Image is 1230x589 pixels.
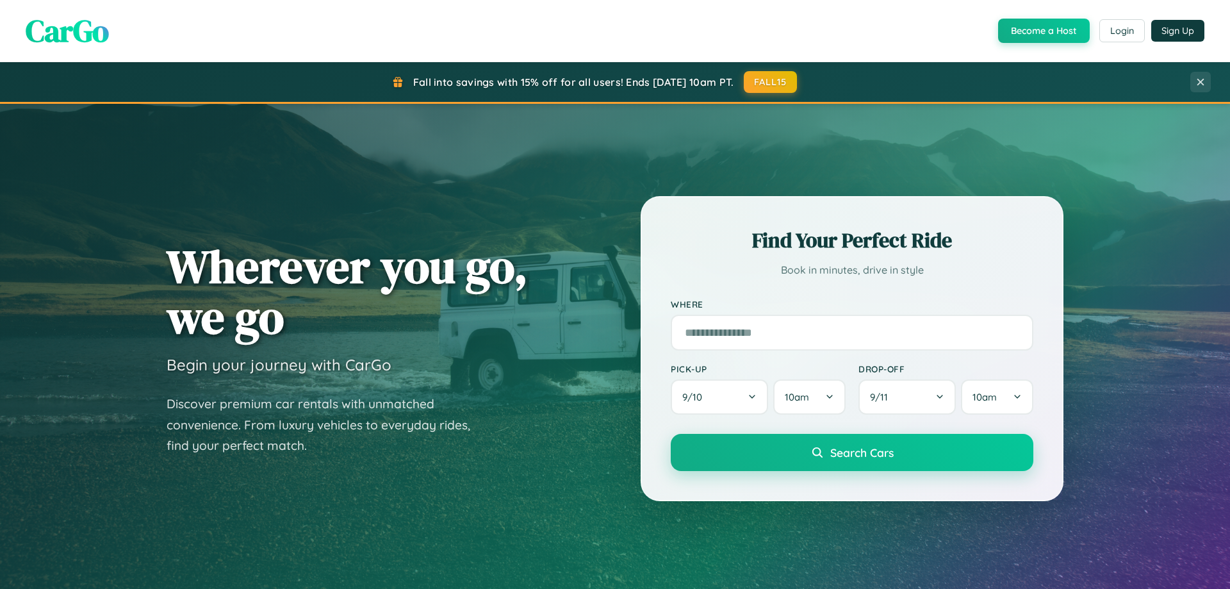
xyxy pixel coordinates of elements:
[998,19,1090,43] button: Become a Host
[26,10,109,52] span: CarGo
[671,299,1033,310] label: Where
[671,434,1033,471] button: Search Cars
[870,391,894,403] span: 9 / 11
[671,261,1033,279] p: Book in minutes, drive in style
[744,71,798,93] button: FALL15
[682,391,709,403] span: 9 / 10
[167,355,391,374] h3: Begin your journey with CarGo
[671,226,1033,254] h2: Find Your Perfect Ride
[671,363,846,374] label: Pick-up
[858,363,1033,374] label: Drop-off
[1099,19,1145,42] button: Login
[167,241,528,342] h1: Wherever you go, we go
[671,379,768,415] button: 9/10
[413,76,734,88] span: Fall into savings with 15% off for all users! Ends [DATE] 10am PT.
[167,394,487,456] p: Discover premium car rentals with unmatched convenience. From luxury vehicles to everyday rides, ...
[830,445,894,460] span: Search Cars
[773,379,846,415] button: 10am
[972,391,997,403] span: 10am
[961,379,1033,415] button: 10am
[858,379,956,415] button: 9/11
[785,391,809,403] span: 10am
[1151,20,1204,42] button: Sign Up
